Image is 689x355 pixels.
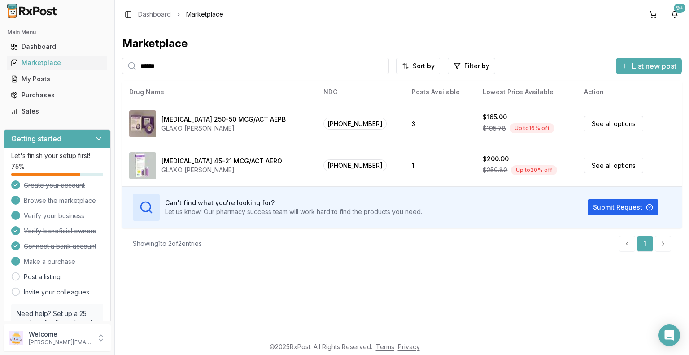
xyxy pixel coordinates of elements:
span: Verify your business [24,211,84,220]
div: Sales [11,107,104,116]
img: User avatar [9,331,23,345]
a: Purchases [7,87,107,103]
p: Let us know! Our pharmacy success team will work hard to find the products you need. [165,207,422,216]
a: Sales [7,103,107,119]
div: Up to 16 % off [510,123,554,133]
button: Marketplace [4,56,111,70]
div: GLAXO [PERSON_NAME] [161,166,282,175]
a: 1 [637,236,653,252]
span: List new post [632,61,676,71]
span: $250.80 [483,166,507,175]
p: Need help? Set up a 25 minute call with our team to set up. [17,309,98,336]
button: List new post [616,58,682,74]
img: Advair HFA 45-21 MCG/ACT AERO [129,152,156,179]
td: 1 [405,145,475,186]
a: My Posts [7,71,107,87]
span: Browse the marketplace [24,196,96,205]
div: [MEDICAL_DATA] 45-21 MCG/ACT AERO [161,157,282,166]
a: See all options [584,116,643,131]
p: Welcome [29,330,91,339]
th: Action [577,81,682,103]
nav: breadcrumb [138,10,223,19]
th: Drug Name [122,81,316,103]
div: [MEDICAL_DATA] 250-50 MCG/ACT AEPB [161,115,286,124]
span: Make a purchase [24,257,75,266]
span: [PHONE_NUMBER] [323,159,387,171]
a: Dashboard [138,10,171,19]
span: Marketplace [186,10,223,19]
a: Marketplace [7,55,107,71]
span: Sort by [413,61,435,70]
div: Dashboard [11,42,104,51]
button: Submit Request [588,199,658,215]
img: Advair Diskus 250-50 MCG/ACT AEPB [129,110,156,137]
span: Connect a bank account [24,242,96,251]
button: My Posts [4,72,111,86]
h3: Can't find what you're looking for? [165,198,422,207]
div: Up to 20 % off [511,165,557,175]
div: 9+ [674,4,685,13]
div: Open Intercom Messenger [658,324,680,346]
span: Create your account [24,181,85,190]
span: Verify beneficial owners [24,227,96,236]
div: Marketplace [11,58,104,67]
div: GLAXO [PERSON_NAME] [161,124,286,133]
a: Post a listing [24,272,61,281]
button: Sales [4,104,111,118]
span: 75 % [11,162,25,171]
img: RxPost Logo [4,4,61,18]
div: Showing 1 to 2 of 2 entries [133,239,202,248]
span: $195.78 [483,124,506,133]
button: Purchases [4,88,111,102]
div: My Posts [11,75,104,83]
nav: pagination [619,236,671,252]
a: Privacy [398,343,420,351]
p: [PERSON_NAME][EMAIL_ADDRESS][DOMAIN_NAME] [29,339,91,346]
div: Purchases [11,91,104,100]
button: Dashboard [4,39,111,54]
a: Terms [376,343,394,351]
a: See all options [584,158,643,173]
button: 9+ [667,7,682,22]
div: $200.00 [483,154,509,163]
th: Posts Available [405,81,475,103]
span: [PHONE_NUMBER] [323,118,387,130]
td: 3 [405,103,475,145]
button: Sort by [396,58,440,74]
button: Filter by [448,58,495,74]
th: NDC [316,81,405,103]
div: Marketplace [122,36,682,51]
a: List new post [616,62,682,71]
p: Let's finish your setup first! [11,151,103,160]
a: Dashboard [7,39,107,55]
span: Filter by [464,61,489,70]
a: Invite your colleagues [24,288,89,297]
h2: Main Menu [7,29,107,36]
div: $165.00 [483,113,507,122]
th: Lowest Price Available [475,81,576,103]
h3: Getting started [11,133,61,144]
